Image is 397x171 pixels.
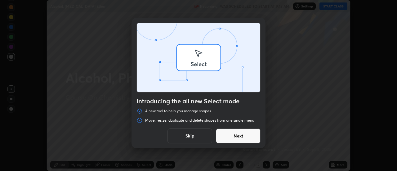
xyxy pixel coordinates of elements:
[145,109,211,114] p: A new tool to help you manage shapes
[216,128,261,143] button: Next
[137,23,260,93] div: animation
[145,118,254,123] p: Move, resize, duplicate and delete shapes from one single menu
[167,128,212,143] button: Skip
[136,97,261,105] h4: Introducing the all new Select mode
